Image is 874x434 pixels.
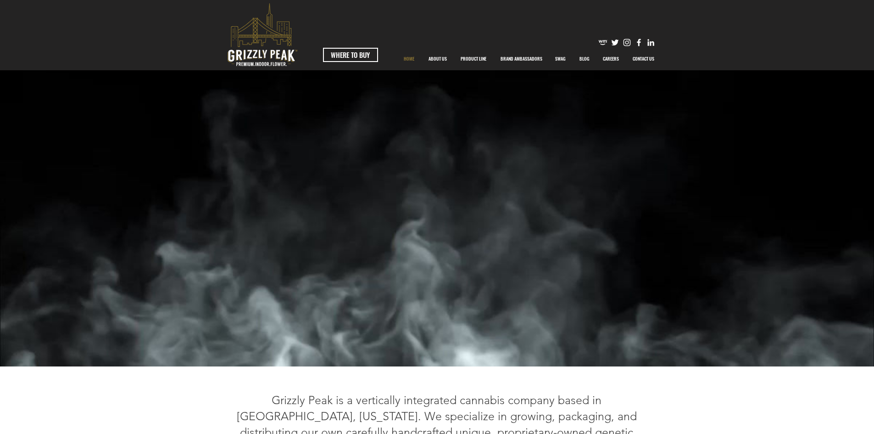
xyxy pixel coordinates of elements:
[598,38,608,47] img: weedmaps
[496,47,547,70] p: BRAND AMBASSADORS
[626,47,662,70] a: CONTACT US
[424,47,451,70] p: ABOUT US
[573,47,596,70] a: BLOG
[170,71,696,366] div: Your Video Title video player
[494,47,548,70] div: BRAND AMBASSADORS
[331,50,370,60] span: WHERE TO BUY
[598,47,623,70] p: CAREERS
[575,47,594,70] p: BLOG
[228,3,297,66] svg: premium-indoor-flower
[622,38,632,47] img: Instagram
[399,47,419,70] p: HOME
[397,47,662,70] nav: Site
[454,47,494,70] a: PRODUCT LINE
[548,47,573,70] a: SWAG
[422,47,454,70] a: ABOUT US
[456,47,491,70] p: PRODUCT LINE
[596,47,626,70] a: CAREERS
[628,47,659,70] p: CONTACT US
[634,38,644,47] img: Facebook
[598,38,656,47] ul: Social Bar
[610,38,620,47] img: Twitter
[646,38,656,47] img: Likedin
[551,47,570,70] p: SWAG
[397,47,422,70] a: HOME
[323,48,378,62] a: WHERE TO BUY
